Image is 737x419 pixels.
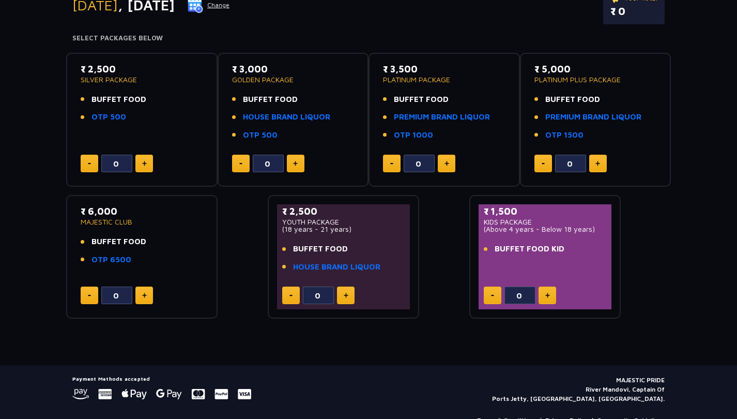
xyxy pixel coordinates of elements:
span: BUFFET FOOD KID [495,243,564,255]
img: plus [444,161,449,166]
span: BUFFET FOOD [91,236,146,248]
img: minus [542,163,545,164]
h4: Select Packages Below [72,34,665,42]
a: OTP 1000 [394,129,433,141]
p: (Above 4 years - Below 18 years) [484,226,606,233]
img: plus [344,293,348,298]
a: PREMIUM BRAND LIQUOR [394,111,490,123]
h5: Payment Methods accepted [72,376,251,382]
img: minus [239,163,242,164]
img: minus [88,295,91,296]
span: BUFFET FOOD [91,94,146,106]
img: minus [491,295,494,296]
p: SILVER PACKAGE [81,76,203,83]
img: minus [289,295,293,296]
p: ₹ 1,500 [484,204,606,218]
a: HOUSE BRAND LIQUOR [293,261,380,273]
p: ₹ 0 [610,4,657,19]
p: YOUTH PACKAGE [282,218,405,226]
img: plus [142,161,147,166]
p: ₹ 6,000 [81,204,203,218]
a: PREMIUM BRAND LIQUOR [545,111,641,123]
a: OTP 500 [243,129,278,141]
p: ₹ 3,000 [232,62,355,76]
p: KIDS PACKAGE [484,218,606,226]
img: plus [545,293,550,298]
span: BUFFET FOOD [243,94,298,106]
a: OTP 6500 [91,254,131,266]
img: plus [595,161,600,166]
p: PLATINUM PACKAGE [383,76,505,83]
span: BUFFET FOOD [293,243,348,255]
img: plus [293,161,298,166]
a: OTP 500 [91,111,126,123]
a: HOUSE BRAND LIQUOR [243,111,330,123]
img: minus [390,163,393,164]
p: MAJESTIC PRIDE River Mandovi, Captain Of Ports Jetty, [GEOGRAPHIC_DATA], [GEOGRAPHIC_DATA]. [492,376,665,403]
p: (18 years - 21 years) [282,226,405,233]
img: plus [142,293,147,298]
p: ₹ 2,500 [81,62,203,76]
p: ₹ 5,000 [534,62,657,76]
span: BUFFET FOOD [545,94,600,106]
p: ₹ 2,500 [282,204,405,218]
p: ₹ 3,500 [383,62,505,76]
a: OTP 1500 [545,129,584,141]
img: minus [88,163,91,164]
span: BUFFET FOOD [394,94,449,106]
p: GOLDEN PACKAGE [232,76,355,83]
p: MAJESTIC CLUB [81,218,203,226]
p: PLATINUM PLUS PACKAGE [534,76,657,83]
